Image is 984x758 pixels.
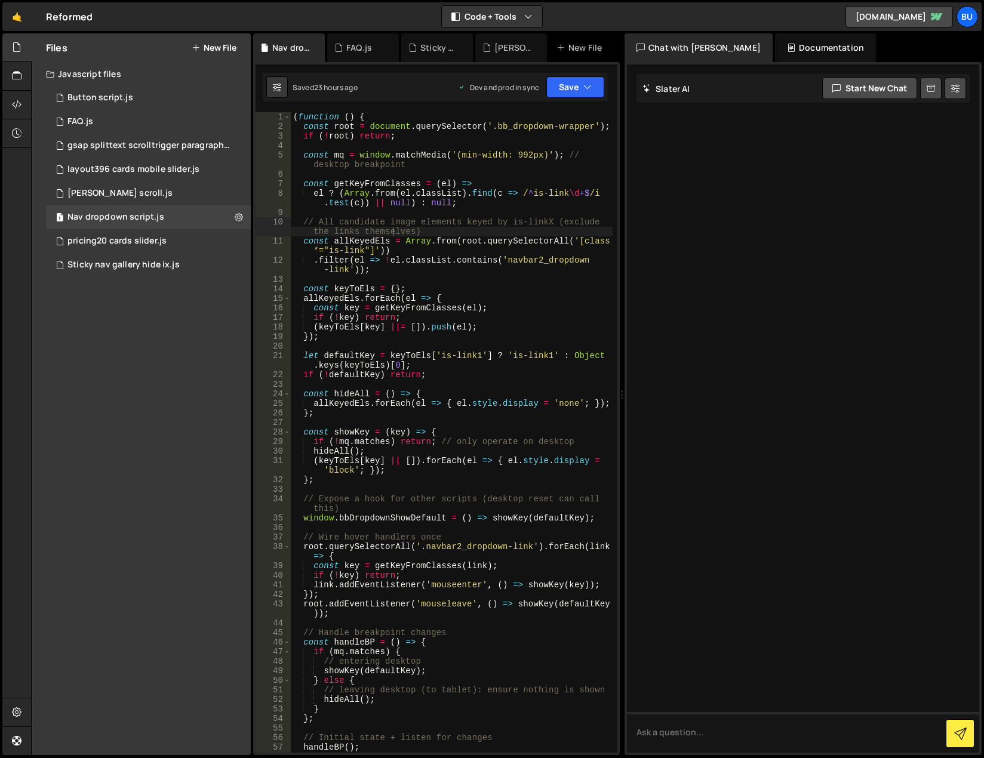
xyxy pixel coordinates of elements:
[46,10,93,24] div: Reformed
[256,131,291,141] div: 3
[256,685,291,695] div: 51
[256,351,291,370] div: 21
[314,82,358,93] div: 23 hours ago
[256,399,291,408] div: 25
[67,260,180,270] div: Sticky nav gallery hide ix.js
[256,380,291,389] div: 23
[46,229,251,253] div: 17187/47647.js
[272,42,310,54] div: Nav dropdown script.js
[256,666,291,676] div: 49
[256,208,291,217] div: 9
[67,236,167,246] div: pricing20 cards slider.js
[256,571,291,580] div: 40
[420,42,459,54] div: Sticky nav gallery hide ix.js
[775,33,876,62] div: Documentation
[256,485,291,494] div: 33
[56,214,63,223] span: 1
[256,742,291,752] div: 57
[256,150,291,170] div: 5
[67,93,133,103] div: Button script.js
[256,676,291,685] div: 50
[46,86,251,110] div: 17187/47509.js
[67,164,199,175] div: layout396 cards mobile slider.js
[256,294,291,303] div: 15
[494,42,533,54] div: [PERSON_NAME] scroll.js
[256,657,291,666] div: 48
[256,370,291,380] div: 22
[46,41,67,54] h2: Files
[256,275,291,284] div: 13
[256,580,291,590] div: 41
[256,427,291,437] div: 28
[256,112,291,122] div: 1
[256,695,291,704] div: 52
[67,140,232,151] div: gsap splittext scrolltrigger paragraph.js
[642,83,690,94] h2: Slater AI
[256,704,291,714] div: 53
[256,456,291,475] div: 31
[2,2,32,31] a: 🤙
[256,179,291,189] div: 7
[256,170,291,179] div: 6
[67,212,164,223] div: Nav dropdown script.js
[256,532,291,542] div: 37
[442,6,542,27] button: Code + Tools
[346,42,372,54] div: FAQ.js
[293,82,358,93] div: Saved
[46,110,251,134] div: 17187/47555.js
[256,561,291,571] div: 39
[256,618,291,628] div: 44
[46,181,251,205] div: 17187/47651.js
[256,313,291,322] div: 17
[256,647,291,657] div: 47
[256,590,291,599] div: 42
[256,389,291,399] div: 24
[256,628,291,637] div: 45
[46,253,251,277] div: 17187/47650.js
[458,82,539,93] div: Dev and prod in sync
[256,523,291,532] div: 36
[256,141,291,150] div: 4
[192,43,236,53] button: New File
[256,284,291,294] div: 14
[256,303,291,313] div: 16
[256,236,291,255] div: 11
[256,437,291,446] div: 29
[256,322,291,332] div: 18
[822,78,917,99] button: Start new chat
[46,205,251,229] div: 17187/47645.js
[256,475,291,485] div: 32
[256,599,291,618] div: 43
[256,217,291,236] div: 10
[256,408,291,418] div: 26
[256,723,291,733] div: 55
[957,6,978,27] a: Bu
[256,637,291,647] div: 46
[256,513,291,523] div: 35
[46,158,251,181] div: 17187/47646.js
[256,733,291,742] div: 56
[256,122,291,131] div: 2
[546,76,604,98] button: Save
[845,6,953,27] a: [DOMAIN_NAME]
[67,188,173,199] div: [PERSON_NAME] scroll.js
[256,446,291,456] div: 30
[256,494,291,513] div: 34
[256,418,291,427] div: 27
[256,714,291,723] div: 54
[625,33,773,62] div: Chat with [PERSON_NAME]
[256,255,291,275] div: 12
[67,116,93,127] div: FAQ.js
[46,134,255,158] div: 17187/47648.js
[556,42,607,54] div: New File
[32,62,251,86] div: Javascript files
[256,341,291,351] div: 20
[256,332,291,341] div: 19
[256,189,291,208] div: 8
[256,542,291,561] div: 38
